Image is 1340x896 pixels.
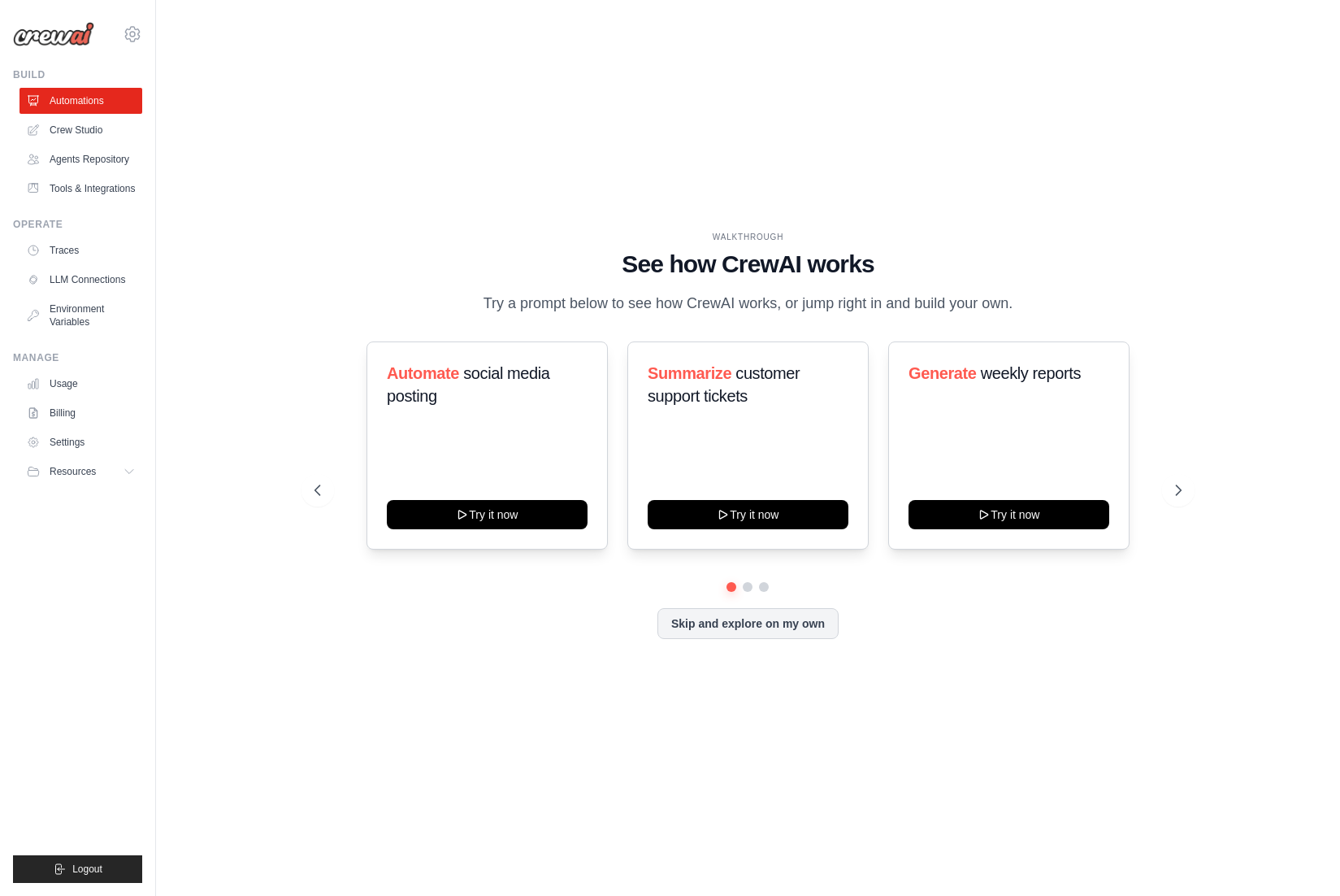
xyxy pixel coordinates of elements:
span: social media posting [387,364,550,405]
button: Try it now [909,500,1109,529]
a: Environment Variables [20,296,142,335]
a: Automations [20,88,142,114]
span: Generate [909,364,977,382]
a: Settings [20,429,142,455]
span: Resources [50,465,96,478]
a: LLM Connections [20,267,142,293]
span: Summarize [648,364,731,382]
span: Logout [72,863,102,876]
button: Try it now [648,500,848,529]
button: Skip and explore on my own [657,608,839,639]
a: Billing [20,400,142,426]
div: WALKTHROUGH [314,231,1181,243]
a: Usage [20,371,142,397]
div: Operate [13,218,142,231]
img: Logo [13,22,94,46]
button: Logout [13,855,142,883]
div: Manage [13,351,142,364]
a: Traces [20,237,142,263]
button: Resources [20,459,142,485]
button: Try it now [387,500,588,529]
span: Automate [387,364,459,382]
span: weekly reports [981,364,1081,382]
a: Crew Studio [20,117,142,143]
div: Build [13,68,142,81]
p: Try a prompt below to see how CrewAI works, or jump right in and build your own. [475,292,1021,315]
a: Agents Repository [20,146,142,172]
a: Tools & Integrations [20,176,142,202]
h1: See how CrewAI works [314,250,1181,279]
